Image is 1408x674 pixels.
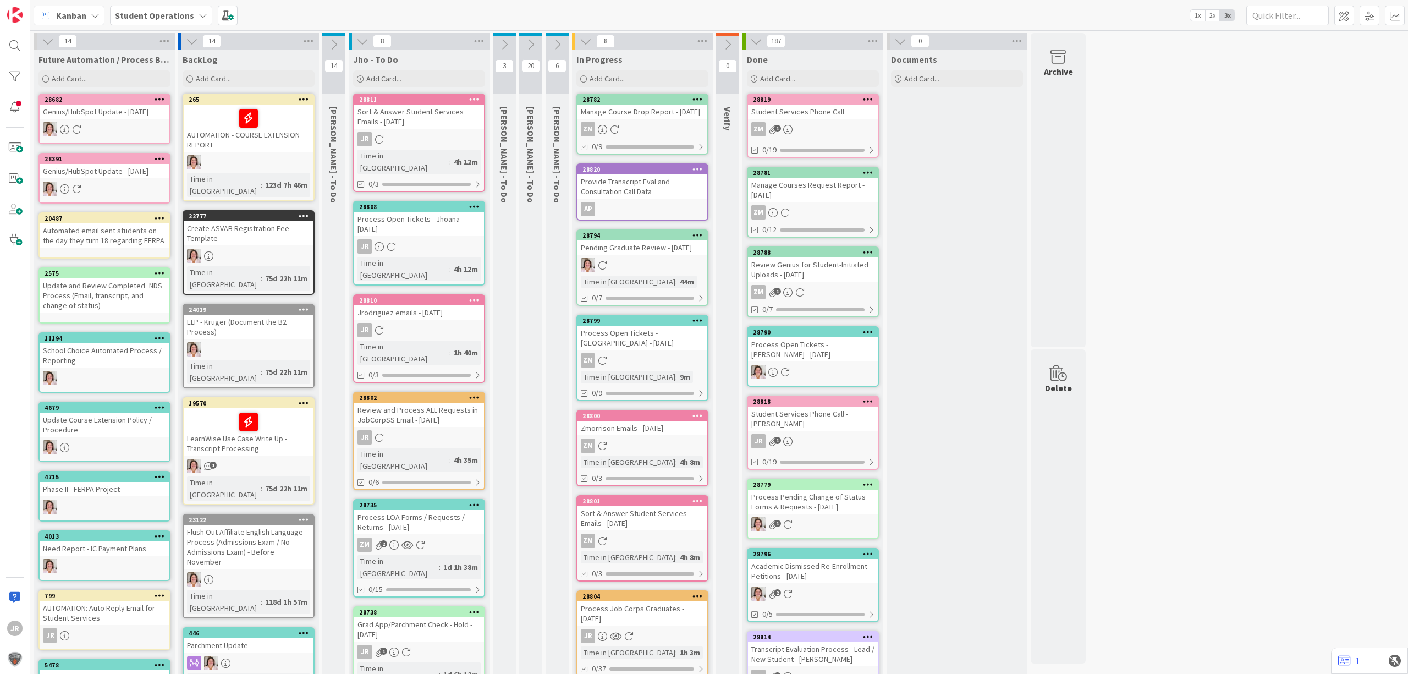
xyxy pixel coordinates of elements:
[751,517,766,531] img: EW
[354,393,484,427] div: 28802Review and Process ALL Requests in JobCorpSS Email - [DATE]
[187,476,261,501] div: Time in [GEOGRAPHIC_DATA]
[187,360,261,384] div: Time in [GEOGRAPHIC_DATA]
[576,410,708,486] a: 28800Zmorrison Emails - [DATE]ZMTime in [GEOGRAPHIC_DATA]:4h 8m0/3
[184,525,313,569] div: Flush Out Affiliate English Language Process (Admissions Exam / No Admissions Exam) - Before Nove...
[577,421,707,435] div: Zmorrison Emails - [DATE]
[40,122,169,136] div: EW
[582,96,707,103] div: 28782
[183,94,315,201] a: 265AUTOMATION - COURSE EXTENSION REPORTEWTime in [GEOGRAPHIC_DATA]:123d 7h 46m
[577,122,707,136] div: ZM
[677,276,697,288] div: 44m
[748,480,878,514] div: 28779Process Pending Change of Status Forms & Requests - [DATE]
[774,437,781,444] span: 1
[40,268,169,278] div: 2575
[184,211,313,245] div: 22777Create ASVAB Registration Fee Template
[45,404,169,412] div: 4679
[358,555,439,579] div: Time in [GEOGRAPHIC_DATA]
[189,306,313,314] div: 24019
[184,459,313,473] div: EW
[43,371,57,385] img: EW
[40,531,169,541] div: 4013
[748,549,878,583] div: 28796Academic Dismissed Re-Enrollment Petitions - [DATE]
[40,278,169,313] div: Update and Review Completed_NDS Process (Email, transcript, and change of status)
[187,173,261,197] div: Time in [GEOGRAPHIC_DATA]
[581,276,675,288] div: Time in [GEOGRAPHIC_DATA]
[184,305,313,339] div: 24019ELP - Kruger (Document the B2 Process)
[581,353,595,368] div: ZM
[577,95,707,105] div: 28782
[359,203,484,211] div: 28808
[262,366,310,378] div: 75d 22h 11m
[753,481,878,489] div: 28779
[677,551,703,563] div: 4h 8m
[748,337,878,361] div: Process Open Tickets - [PERSON_NAME] - [DATE]
[354,202,484,212] div: 28808
[358,341,449,365] div: Time in [GEOGRAPHIC_DATA]
[439,561,441,573] span: :
[675,456,677,468] span: :
[753,550,878,558] div: 28796
[40,164,169,178] div: Genius/HubSpot Update - [DATE]
[38,212,170,259] a: 20487Automated email sent students on the day they turn 18 regarding FERPA
[581,439,595,453] div: ZM
[353,499,485,598] a: 28735Process LOA Forms / Requests / Returns - [DATE]ZMTime in [GEOGRAPHIC_DATA]:1d 1h 38m0/15
[748,95,878,119] div: 28819Student Services Phone Call
[369,476,379,488] span: 0/6
[451,347,481,359] div: 1h 40m
[358,430,372,445] div: JR
[262,483,310,495] div: 75d 22h 11m
[184,211,313,221] div: 22777
[577,202,707,216] div: AP
[748,257,878,282] div: Review Genius for Student-Initiated Uploads - [DATE]
[747,326,879,387] a: 28790Process Open Tickets - [PERSON_NAME] - [DATE]EW
[748,327,878,337] div: 28790
[184,398,313,408] div: 19570
[40,472,169,482] div: 4715
[354,607,484,617] div: 28738
[582,497,707,505] div: 28801
[581,202,595,216] div: AP
[354,403,484,427] div: Review and Process ALL Requests in JobCorpSS Email - [DATE]
[38,471,170,522] a: 4715Phase II - FERPA ProjectEW
[184,398,313,456] div: 19570LearnWise Use Case Write Up - Transcript Processing
[40,591,169,601] div: 799
[187,572,201,587] img: EW
[354,95,484,105] div: 28811
[747,167,879,238] a: 28781Manage Courses Request Report - [DATE]ZM0/12
[354,500,484,534] div: 28735Process LOA Forms / Requests / Returns - [DATE]
[369,178,379,190] span: 0/3
[184,95,313,105] div: 265
[592,568,602,579] span: 0/3
[675,371,677,383] span: :
[184,155,313,169] div: EW
[576,495,708,582] a: 28801Sort & Answer Student Services Emails - [DATE]ZMTime in [GEOGRAPHIC_DATA]:4h 8m0/3
[354,510,484,534] div: Process LOA Forms / Requests / Returns - [DATE]
[40,601,169,625] div: AUTOMATION: Auto Reply Email for Student Services
[40,403,169,437] div: 4679Update Course Extension Policy / Procedure
[45,96,169,103] div: 28682
[904,74,939,84] span: Add Card...
[184,572,313,587] div: EW
[748,549,878,559] div: 28796
[38,590,170,650] a: 799AUTOMATION: Auto Reply Email for Student ServicesJR
[40,154,169,164] div: 28391
[7,7,23,23] img: Visit kanbanzone.com
[748,480,878,490] div: 28779
[577,591,707,601] div: 28804
[449,156,451,168] span: :
[40,268,169,313] div: 2575Update and Review Completed_NDS Process (Email, transcript, and change of status)
[40,154,169,178] div: 28391Genius/HubSpot Update - [DATE]
[358,448,449,472] div: Time in [GEOGRAPHIC_DATA]
[354,305,484,320] div: Jrodriguez emails - [DATE]
[184,342,313,357] div: EW
[359,609,484,616] div: 28738
[748,248,878,282] div: 28788Review Genius for Student-Initiated Uploads - [DATE]
[189,516,313,524] div: 23122
[753,169,878,177] div: 28781
[762,144,777,156] span: 0/19
[592,141,602,152] span: 0/9
[577,174,707,199] div: Provide Transcript Eval and Consultation Call Data
[677,371,693,383] div: 9m
[184,95,313,152] div: 265AUTOMATION - COURSE EXTENSION REPORT
[576,229,708,306] a: 28794Pending Graduate Review - [DATE]EWTime in [GEOGRAPHIC_DATA]:44m0/7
